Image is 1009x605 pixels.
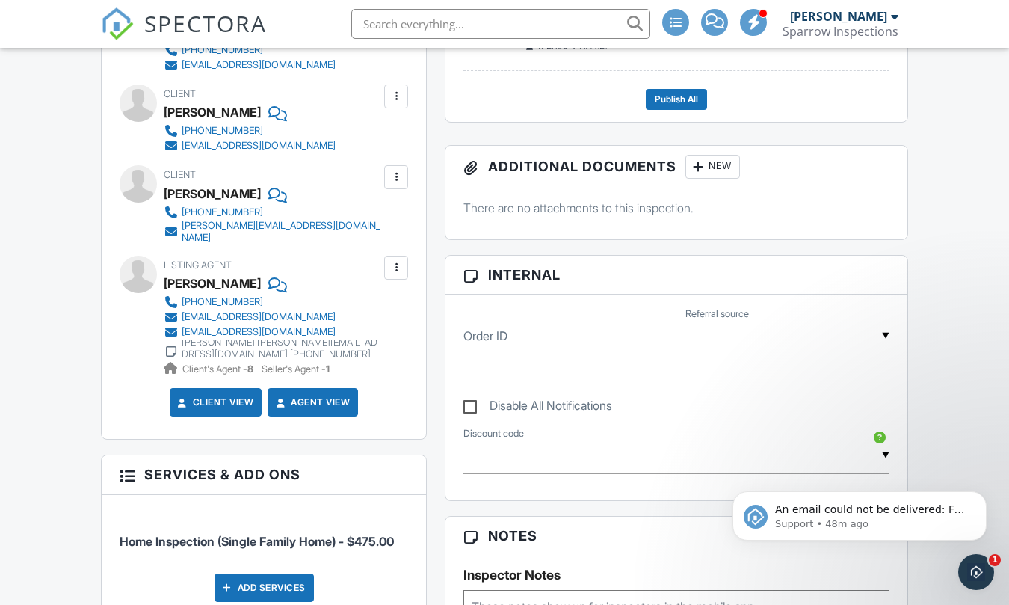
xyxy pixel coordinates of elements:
[182,296,263,308] div: [PHONE_NUMBER]
[164,272,261,295] a: [PERSON_NAME]
[215,574,314,602] div: Add Services
[120,506,408,562] li: Service: Home Inspection (Single Family Home)
[262,363,330,375] span: Seller's Agent -
[144,7,267,39] span: SPECTORA
[101,7,134,40] img: The Best Home Inspection Software - Spectora
[182,363,256,375] span: Client's Agent -
[463,200,889,216] p: There are no attachments to this inspection.
[273,395,350,410] a: Agent View
[164,101,261,123] div: [PERSON_NAME]
[790,9,887,24] div: [PERSON_NAME]
[164,205,380,220] a: [PHONE_NUMBER]
[182,337,380,360] div: [PERSON_NAME] [PERSON_NAME][EMAIL_ADDRESS][DOMAIN_NAME] [PHONE_NUMBER]
[247,363,253,375] strong: 8
[182,125,263,137] div: [PHONE_NUMBER]
[164,88,196,99] span: Client
[326,363,330,375] strong: 1
[164,310,380,325] a: [EMAIL_ADDRESS][DOMAIN_NAME]
[164,123,336,138] a: [PHONE_NUMBER]
[175,395,254,410] a: Client View
[182,59,336,71] div: [EMAIL_ADDRESS][DOMAIN_NAME]
[182,311,336,323] div: [EMAIL_ADDRESS][DOMAIN_NAME]
[989,554,1001,566] span: 1
[710,460,1009,565] iframe: Intercom notifications message
[120,534,394,549] span: Home Inspection (Single Family Home) - $475.00
[463,568,889,583] h5: Inspector Notes
[463,399,612,417] label: Disable All Notifications
[182,206,263,218] div: [PHONE_NUMBER]
[164,325,380,340] a: [EMAIL_ADDRESS][DOMAIN_NAME]
[164,58,336,73] a: [EMAIL_ADDRESS][DOMAIN_NAME]
[182,326,336,338] div: [EMAIL_ADDRESS][DOMAIN_NAME]
[351,9,650,39] input: Search everything...
[182,140,336,152] div: [EMAIL_ADDRESS][DOMAIN_NAME]
[783,24,898,39] div: Sparrow Inspections
[101,20,267,52] a: SPECTORA
[182,220,380,244] div: [PERSON_NAME][EMAIL_ADDRESS][DOMAIN_NAME]
[164,182,261,205] div: [PERSON_NAME]
[102,455,426,494] h3: Services & Add ons
[164,220,380,244] a: [PERSON_NAME][EMAIL_ADDRESS][DOMAIN_NAME]
[164,169,196,180] span: Client
[463,427,524,440] label: Discount code
[164,295,380,310] a: [PHONE_NUMBER]
[445,517,907,556] h3: Notes
[463,328,507,344] label: Order ID
[958,554,994,590] iframe: Intercom live chat
[445,146,907,188] h3: Additional Documents
[164,259,232,271] span: Listing Agent
[685,155,740,179] div: New
[164,138,336,153] a: [EMAIL_ADDRESS][DOMAIN_NAME]
[445,256,907,295] h3: Internal
[685,307,749,321] label: Referral source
